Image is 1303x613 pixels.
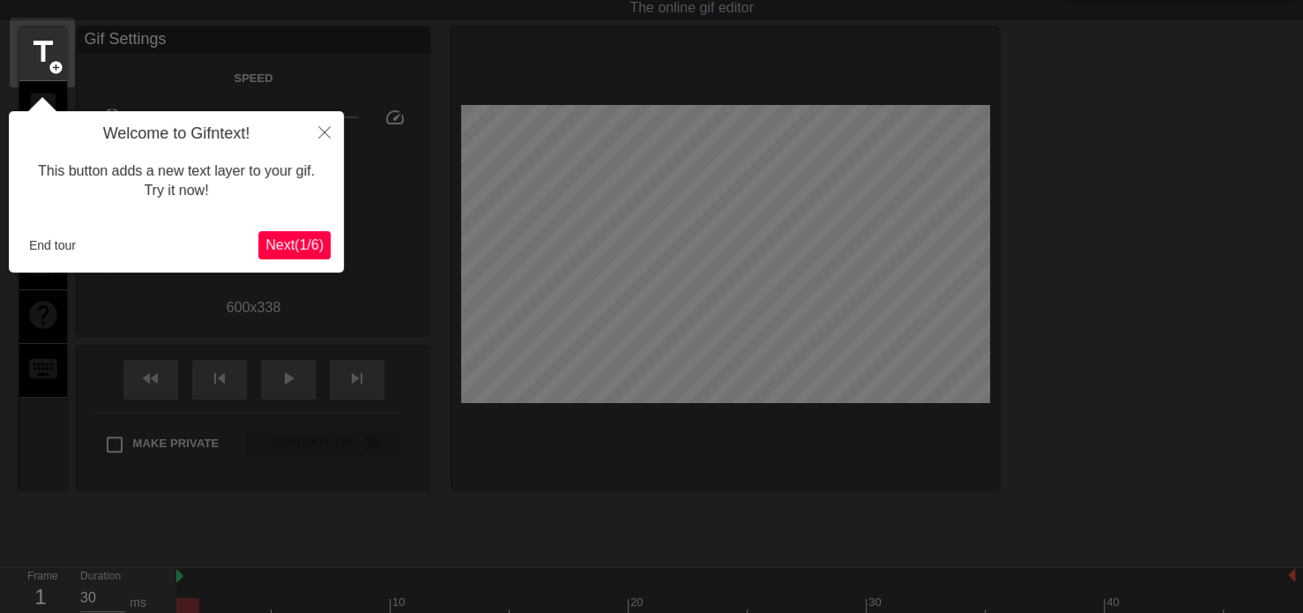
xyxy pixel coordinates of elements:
span: Next ( 1 / 6 ) [265,237,324,252]
button: Next [258,231,331,259]
h4: Welcome to Gifntext! [22,124,331,144]
button: Close [305,111,344,152]
button: End tour [22,232,83,258]
div: This button adds a new text layer to your gif. Try it now! [22,144,331,219]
